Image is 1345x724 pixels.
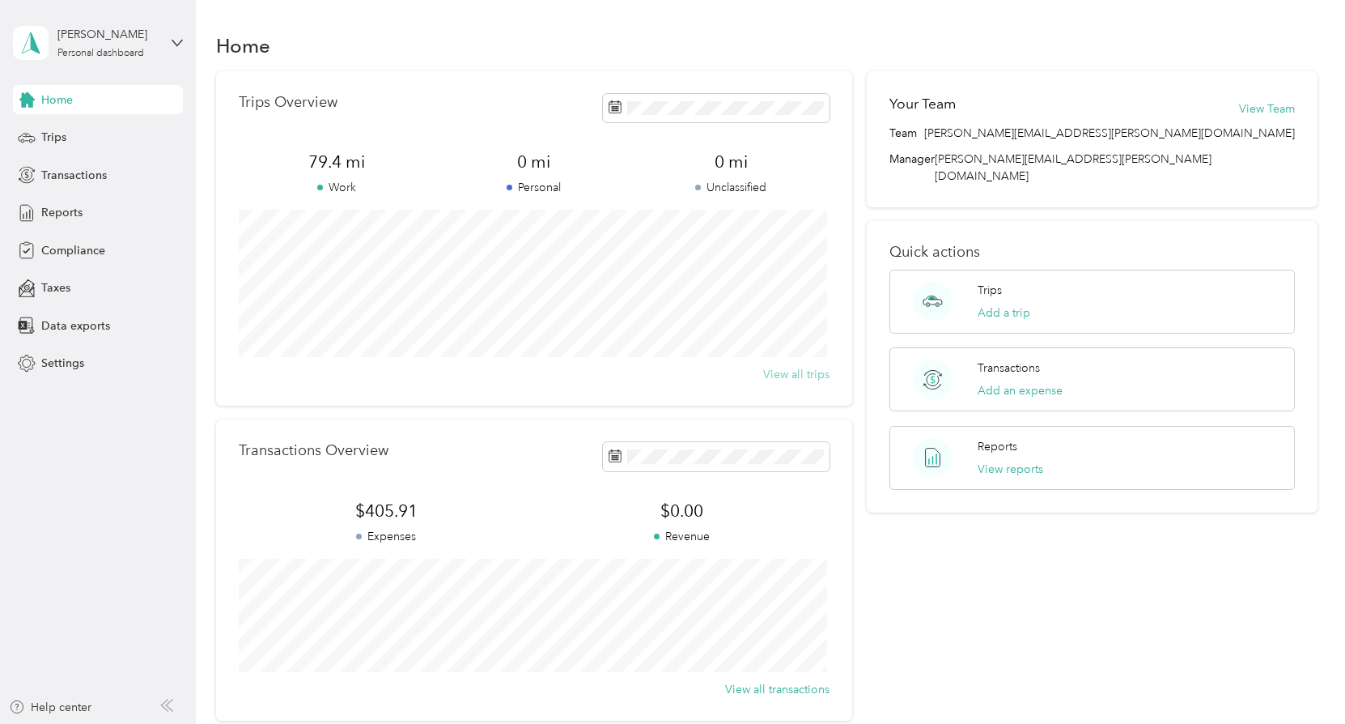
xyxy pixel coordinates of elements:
span: 0 mi [435,151,633,173]
button: Add a trip [978,305,1030,322]
span: Team [889,125,917,142]
button: View reports [978,461,1043,478]
p: Work [239,179,436,196]
p: Transactions [978,360,1040,377]
button: View Team [1239,100,1295,117]
span: Settings [41,355,84,372]
p: Quick actions [889,244,1295,261]
p: Transactions Overview [239,442,388,459]
span: 79.4 mi [239,151,436,173]
h1: Home [216,37,270,54]
span: 0 mi [633,151,830,173]
div: [PERSON_NAME] [57,26,159,43]
p: Expenses [239,528,534,545]
button: View all transactions [725,681,829,698]
span: Reports [41,204,83,221]
span: Trips [41,129,66,146]
p: Reports [978,438,1017,455]
button: View all trips [763,366,829,383]
span: Home [41,92,73,109]
span: [PERSON_NAME][EMAIL_ADDRESS][PERSON_NAME][DOMAIN_NAME] [935,152,1211,183]
p: Revenue [534,528,829,545]
span: Transactions [41,167,107,184]
iframe: Everlance-gr Chat Button Frame [1254,633,1345,724]
p: Unclassified [633,179,830,196]
span: Compliance [41,242,105,259]
p: Personal [435,179,633,196]
span: $405.91 [239,500,534,522]
span: Taxes [41,279,70,296]
p: Trips Overview [239,94,337,111]
button: Add an expense [978,382,1063,399]
span: [PERSON_NAME][EMAIL_ADDRESS][PERSON_NAME][DOMAIN_NAME] [924,125,1295,142]
p: Trips [978,282,1002,299]
span: Manager [889,151,935,185]
h2: Your Team [889,94,956,114]
span: Data exports [41,317,110,334]
div: Personal dashboard [57,49,144,58]
button: Help center [9,699,91,716]
span: $0.00 [534,500,829,522]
